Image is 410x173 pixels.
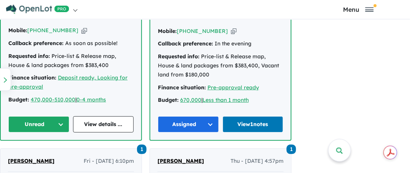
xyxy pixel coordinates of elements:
div: | [158,96,283,105]
span: Thu - [DATE] 4:57pm [231,157,284,166]
a: View1notes [223,116,284,132]
div: As soon as possible! [8,39,134,48]
a: 1 [137,144,147,154]
a: Less than 1 month [203,97,249,103]
span: [PERSON_NAME] [157,157,204,164]
span: 1 [137,145,147,154]
div: Price-list & Release map, House & land packages from $383,400, Vacant land from $180,000 [158,52,283,79]
a: [PHONE_NUMBER] [27,27,78,34]
strong: Callback preference: [158,40,213,47]
a: 1 [287,144,296,154]
a: View details ... [73,116,134,132]
span: 1 [287,145,296,154]
strong: Callback preference: [8,40,64,47]
a: 670,000 [180,97,201,103]
strong: Requested info: [158,53,200,60]
strong: Mobile: [8,27,27,34]
div: | [8,95,134,104]
button: Copy [81,26,87,34]
strong: Mobile: [158,28,177,34]
strong: Budget: [8,96,29,103]
a: Deposit ready, Looking for pre-approval [8,74,128,90]
button: Toggle navigation [309,6,408,13]
a: 470,000-510,000 [31,96,75,103]
button: Unread [8,116,69,132]
strong: Requested info: [8,53,50,59]
button: Copy [231,27,237,35]
strong: Finance situation: [8,74,56,81]
div: Price-list & Release map, House & land packages from $383,400 [8,52,134,70]
div: In the evening [158,39,283,48]
a: Pre-approval ready [207,84,259,91]
a: 0-4 months [76,96,106,103]
button: Assigned [158,116,219,132]
strong: Budget: [158,97,179,103]
strong: Finance situation: [158,84,206,91]
a: [PERSON_NAME] [157,157,204,166]
a: [PHONE_NUMBER] [177,28,228,34]
a: [PERSON_NAME] [8,157,55,166]
span: [PERSON_NAME] [8,157,55,164]
span: Fri - [DATE] 6:10pm [84,157,134,166]
img: Openlot PRO Logo White [6,5,69,14]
